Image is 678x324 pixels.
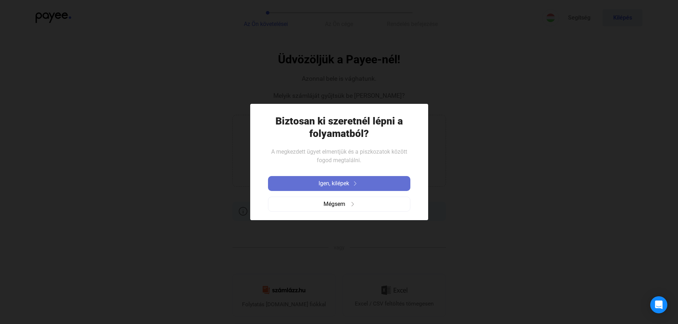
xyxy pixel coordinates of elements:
button: Mégsemarrow-right-grey [268,197,410,212]
span: A megkezdett ügyet elmentjük és a piszkozatok között fogod megtalálni. [271,148,407,164]
button: Igen, kilépekarrow-right-white [268,176,410,191]
img: arrow-right-grey [351,202,355,206]
h1: Biztosan ki szeretnél lépni a folyamatból? [268,115,410,140]
span: Mégsem [324,200,345,208]
div: Open Intercom Messenger [650,296,667,313]
span: Igen, kilépek [319,179,349,188]
img: arrow-right-white [351,181,359,186]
